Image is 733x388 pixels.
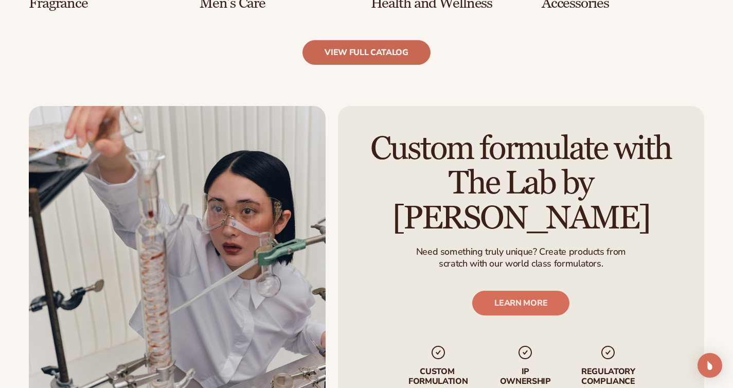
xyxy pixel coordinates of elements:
[416,246,626,258] p: Need something truly unique? Create products from
[600,344,617,361] img: checkmark_svg
[406,367,471,386] p: Custom formulation
[517,344,534,361] img: checkmark_svg
[499,367,552,386] p: IP Ownership
[302,40,431,65] a: view full catalog
[473,291,570,315] a: LEARN MORE
[367,132,675,236] h2: Custom formulate with The Lab by [PERSON_NAME]
[430,344,446,361] img: checkmark_svg
[416,258,626,270] p: scratch with our world class formulators.
[698,353,722,378] div: Open Intercom Messenger
[581,367,636,386] p: regulatory compliance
